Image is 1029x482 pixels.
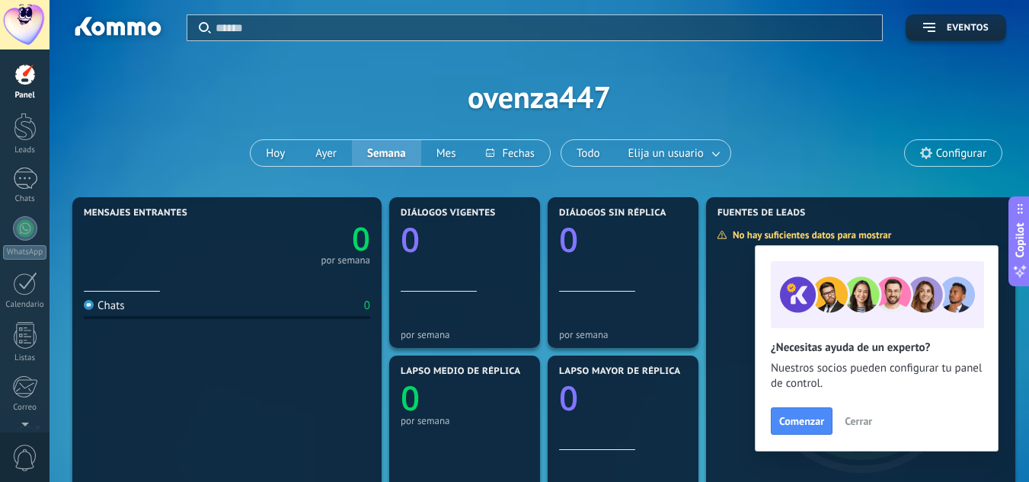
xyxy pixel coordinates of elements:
span: Lapso medio de réplica [401,366,521,377]
h2: ¿Necesitas ayuda de un experto? [771,340,983,355]
button: Fechas [471,140,549,166]
span: Configurar [936,147,986,160]
div: Chats [3,194,47,204]
span: Comenzar [779,416,824,426]
button: Comenzar [771,407,832,435]
div: Chats [84,298,125,313]
div: 0 [364,298,370,313]
button: Elija un usuario [615,140,730,166]
button: Todo [561,140,615,166]
span: Fuentes de leads [717,208,806,219]
text: 0 [401,375,420,420]
span: Eventos [947,23,989,34]
text: 0 [352,217,370,260]
div: por semana [321,257,370,264]
span: Lapso mayor de réplica [559,366,680,377]
span: Cerrar [845,416,872,426]
text: 0 [401,216,420,262]
div: No hay suficientes datos para mostrar [717,228,902,241]
a: 0 [227,217,370,260]
div: Panel [3,91,47,101]
span: Diálogos vigentes [401,208,496,219]
span: Elija un usuario [625,143,707,164]
text: 0 [559,216,578,262]
div: Correo [3,403,47,413]
button: Eventos [906,14,1006,41]
button: Cerrar [838,410,879,433]
span: Diálogos sin réplica [559,208,666,219]
div: WhatsApp [3,245,46,260]
div: Listas [3,353,47,363]
div: Leads [3,145,47,155]
button: Mes [421,140,471,166]
img: Chats [84,300,94,310]
button: Ayer [300,140,352,166]
div: por semana [401,415,529,426]
div: por semana [559,329,687,340]
div: por semana [401,329,529,340]
span: Copilot [1012,222,1027,257]
button: Hoy [251,140,300,166]
div: Calendario [3,300,47,310]
text: 0 [559,375,578,420]
span: Nuestros socios pueden configurar tu panel de control. [771,361,983,391]
button: Semana [352,140,421,166]
span: Mensajes entrantes [84,208,187,219]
